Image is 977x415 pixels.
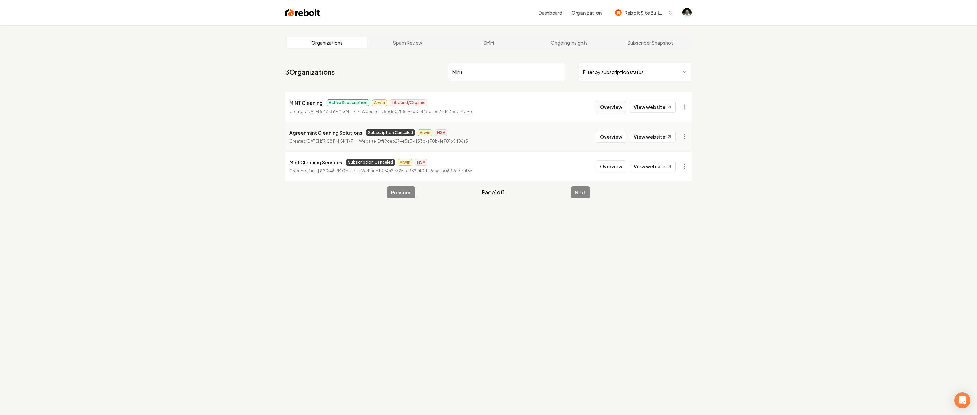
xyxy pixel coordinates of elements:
[289,99,323,107] p: MiNT Cleaning
[610,37,690,48] a: Subscriber Snapshot
[567,7,606,19] button: Organization
[529,37,610,48] a: Ongoing Insights
[289,138,353,145] p: Created
[390,99,427,106] span: Inbound/Organic
[448,37,529,48] a: SMM
[289,168,355,174] p: Created
[954,392,970,408] div: Open Intercom Messenger
[362,108,472,115] p: Website ID 5bd60285-9ab0-445c-b62f-142f8c1f4d9e
[539,9,562,16] a: Dashboard
[630,161,676,172] a: View website
[482,188,505,196] span: Page 1 of 1
[287,37,367,48] a: Organizations
[448,63,565,81] input: Search by name or ID
[359,138,468,145] p: Website ID ff9ceb27-e5a3-433c-a70b-1e70165486f3
[346,159,395,166] span: Subscription Canceled
[289,129,362,137] p: Agreenmint Cleaning Solutions
[596,101,626,113] button: Overview
[682,8,692,17] img: Arwin Rahmatpanah
[366,129,415,136] span: Subscription Canceled
[367,37,448,48] a: Spam Review
[289,108,356,115] p: Created
[361,168,473,174] p: Website ID c4a2e325-c332-4011-9aba-b0639adef465
[289,158,342,166] p: Mint Cleaning Services
[624,9,665,16] span: Rebolt Site Builder
[285,67,335,77] a: 3Organizations
[306,109,356,114] time: [DATE] 5:43:39 PM GMT-7
[682,8,692,17] button: Open user button
[418,129,432,136] span: Arwin
[285,8,320,17] img: Rebolt Logo
[306,168,355,173] time: [DATE] 2:20:46 PM GMT-7
[630,101,676,113] a: View website
[435,129,447,136] span: HSA
[327,99,369,106] span: Active Subscription
[596,160,626,172] button: Overview
[630,131,676,142] a: View website
[306,139,353,144] time: [DATE] 1:17:08 PM GMT-7
[615,9,622,16] img: Rebolt Site Builder
[415,159,427,166] span: HSA
[398,159,412,166] span: Arwin
[372,99,387,106] span: Arwin
[596,131,626,143] button: Overview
